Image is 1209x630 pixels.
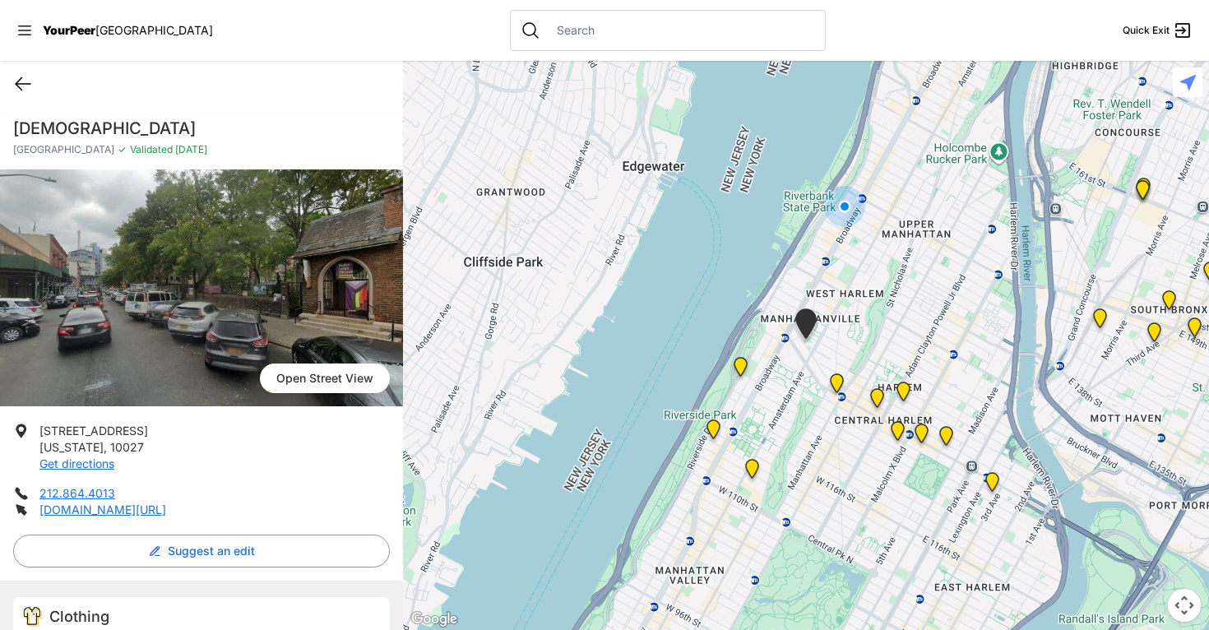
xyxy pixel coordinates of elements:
div: Ford Hall [703,419,724,446]
div: Harm Reduction Center [1090,308,1110,335]
div: South Bronx NeON Works [1133,180,1153,206]
a: YourPeer[GEOGRAPHIC_DATA] [43,25,213,35]
span: [US_STATE] [39,440,104,454]
span: YourPeer [43,23,95,37]
button: Map camera controls [1168,589,1201,622]
span: , [104,440,107,454]
span: Open Street View [260,364,390,393]
div: You are here! [824,186,865,227]
a: Open this area in Google Maps (opens a new window) [407,609,461,630]
span: Clothing [49,608,109,625]
span: [GEOGRAPHIC_DATA] [95,23,213,37]
div: Main Location [982,472,1003,498]
div: The Bronx Pride Center [1184,317,1205,344]
span: Quick Exit [1123,24,1170,37]
span: [STREET_ADDRESS] [39,424,148,438]
button: Suggest an edit [13,535,390,567]
div: The Cathedral Church of St. John the Divine [742,459,762,485]
div: Manhattan [893,382,914,408]
a: Get directions [39,456,114,470]
div: Manhattan [730,357,751,383]
span: Suggest an edit [168,543,255,559]
span: [DATE] [173,143,207,155]
input: Search [547,22,815,39]
div: Manhattan [911,424,932,450]
span: ✓ [118,143,127,156]
a: Quick Exit [1123,21,1193,40]
h1: [DEMOGRAPHIC_DATA] [13,117,390,140]
div: Bronx [1133,178,1154,204]
div: The PILLARS – Holistic Recovery Support [827,373,847,400]
div: The Bronx [1159,290,1179,317]
a: 212.864.4013 [39,486,115,500]
span: 10027 [110,440,144,454]
a: [DOMAIN_NAME][URL] [39,503,166,517]
div: Uptown/Harlem DYCD Youth Drop-in Center [867,388,887,415]
span: [GEOGRAPHIC_DATA] [13,143,114,156]
img: Google [407,609,461,630]
div: East Harlem [936,426,957,452]
span: Validated [130,143,173,155]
